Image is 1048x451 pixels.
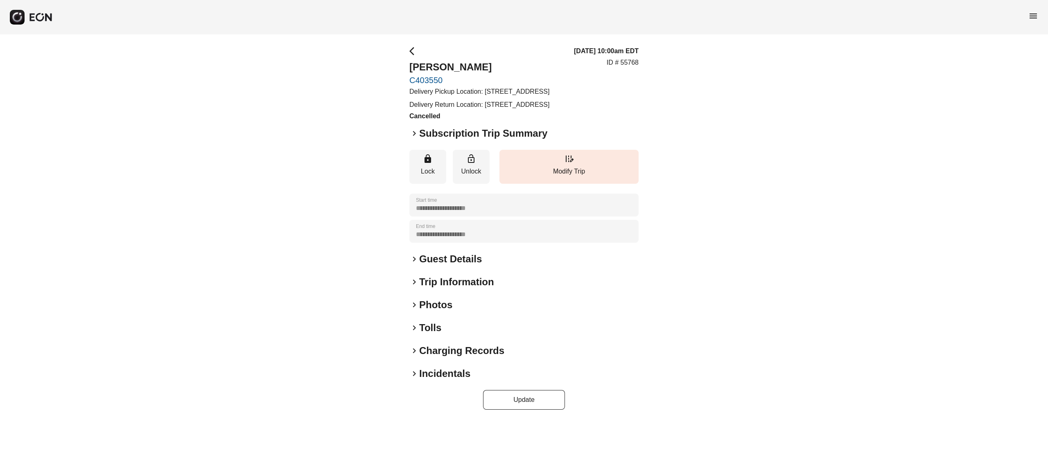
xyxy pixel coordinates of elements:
span: lock_open [466,154,476,164]
h2: Guest Details [419,253,482,266]
span: keyboard_arrow_right [409,369,419,379]
span: keyboard_arrow_right [409,254,419,264]
button: Lock [409,150,446,184]
h3: Cancelled [409,111,549,121]
span: menu [1028,11,1038,21]
span: keyboard_arrow_right [409,300,419,310]
a: C403550 [409,75,549,85]
h2: Photos [419,298,452,311]
span: edit_road [564,154,574,164]
h2: Incidentals [419,367,470,380]
span: arrow_back_ios [409,46,419,56]
h2: Charging Records [419,344,504,357]
button: Unlock [453,150,490,184]
h2: Trip Information [419,275,494,289]
p: Delivery Pickup Location: [STREET_ADDRESS] [409,87,549,97]
h3: [DATE] 10:00am EDT [574,46,639,56]
span: keyboard_arrow_right [409,277,419,287]
h2: [PERSON_NAME] [409,61,549,74]
p: Lock [413,167,442,176]
h2: Subscription Trip Summary [419,127,547,140]
span: keyboard_arrow_right [409,323,419,333]
span: lock [423,154,433,164]
button: Modify Trip [499,150,639,184]
p: ID # 55768 [607,58,639,68]
span: keyboard_arrow_right [409,129,419,138]
p: Unlock [457,167,486,176]
p: Modify Trip [504,167,635,176]
span: keyboard_arrow_right [409,346,419,356]
button: Update [483,390,565,410]
h2: Tolls [419,321,441,334]
p: Delivery Return Location: [STREET_ADDRESS] [409,100,549,110]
